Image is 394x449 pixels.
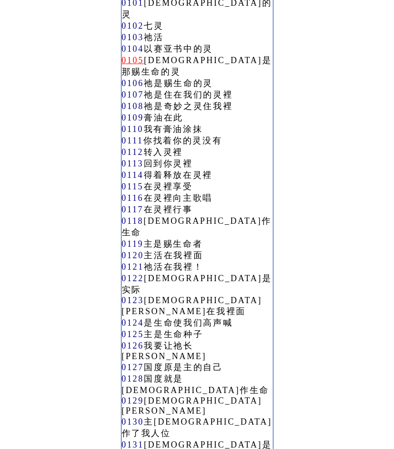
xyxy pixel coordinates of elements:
[122,193,144,203] a: 0116
[122,396,144,405] a: 0129
[122,44,144,54] a: 0104
[122,170,144,180] a: 0114
[122,362,144,372] a: 0127
[122,216,144,226] a: 0118
[122,101,144,111] a: 0108
[122,296,144,305] a: 0123
[122,262,144,272] a: 0121
[122,136,143,145] a: 0111
[122,159,144,168] a: 0113
[122,90,144,99] a: 0107
[122,274,144,283] a: 0122
[122,113,144,122] a: 0109
[122,374,144,383] a: 0128
[122,205,144,214] a: 0117
[122,329,144,339] a: 0125
[122,417,144,427] a: 0130
[122,147,144,157] a: 0112
[122,21,144,31] a: 0102
[122,78,144,88] a: 0106
[122,182,144,191] a: 0115
[122,341,144,350] a: 0126
[122,251,144,260] a: 0120
[122,318,144,328] a: 0124
[122,55,144,65] a: 0105
[122,239,144,249] a: 0119
[122,33,144,42] a: 0103
[122,124,144,134] a: 0110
